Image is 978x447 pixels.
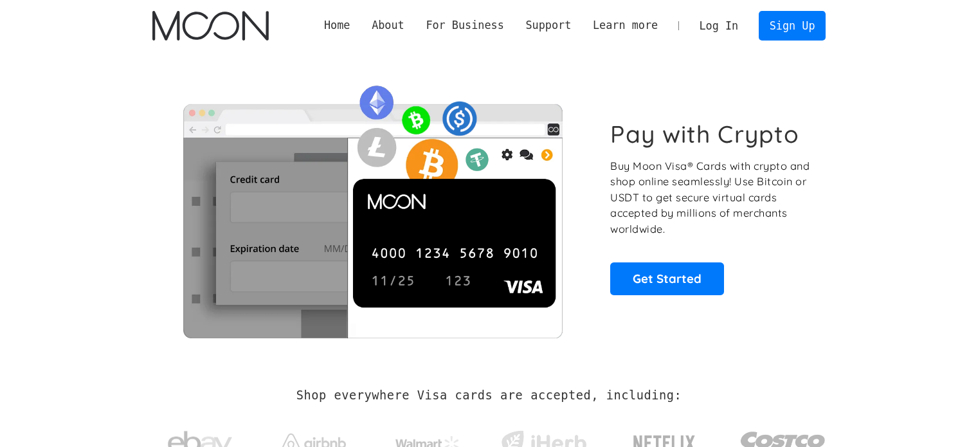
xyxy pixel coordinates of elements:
a: home [152,11,269,41]
div: Learn more [582,17,669,33]
h2: Shop everywhere Visa cards are accepted, including: [296,388,682,403]
img: Moon Logo [152,11,269,41]
div: About [361,17,415,33]
img: Moon Cards let you spend your crypto anywhere Visa is accepted. [152,77,593,338]
div: About [372,17,404,33]
a: Sign Up [759,11,826,40]
div: For Business [415,17,515,33]
h1: Pay with Crypto [610,120,799,149]
div: Support [525,17,571,33]
div: Support [515,17,582,33]
a: Home [313,17,361,33]
div: Learn more [593,17,658,33]
div: For Business [426,17,503,33]
p: Buy Moon Visa® Cards with crypto and shop online seamlessly! Use Bitcoin or USDT to get secure vi... [610,158,811,237]
a: Get Started [610,262,724,295]
a: Log In [689,12,749,40]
